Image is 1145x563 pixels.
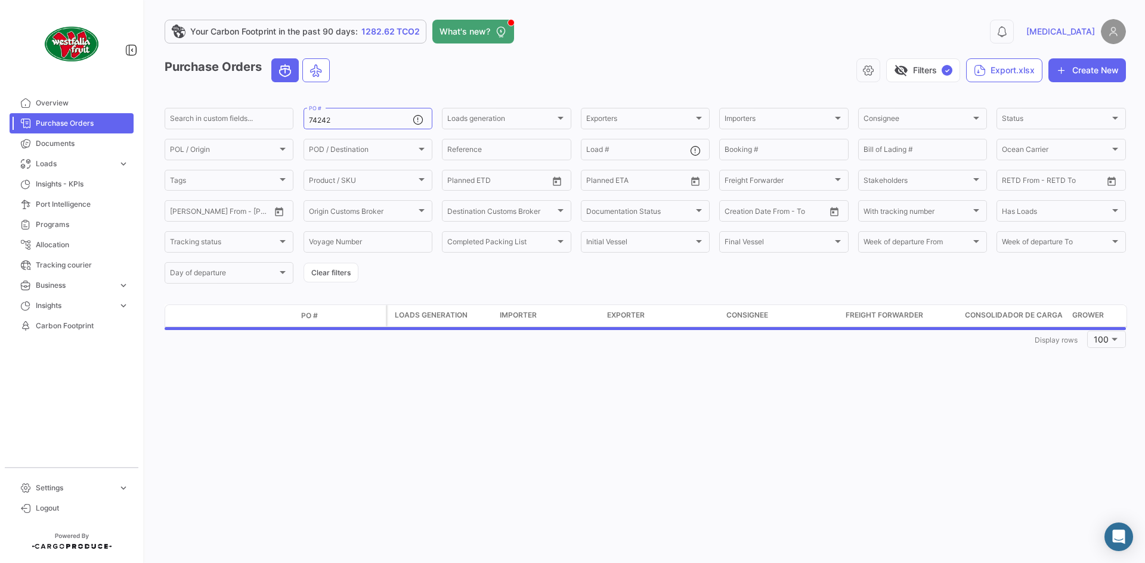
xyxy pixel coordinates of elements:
span: Week of departure From [864,239,971,248]
span: ✓ [942,65,952,76]
a: Carbon Footprint [10,316,134,336]
input: To [750,209,797,217]
input: From [586,178,603,186]
span: Week of departure To [1002,239,1109,248]
span: Tracking status [170,239,277,248]
input: From [170,209,187,217]
span: 1282.62 TCO2 [361,26,420,38]
span: Loads [36,158,113,169]
datatable-header-cell: Doc. Status [219,311,296,321]
span: Logout [36,503,129,514]
h3: Purchase Orders [165,58,333,82]
input: To [1027,178,1075,186]
span: Grower [1072,310,1104,321]
span: Tracking courier [36,260,129,270]
span: Product / SKU [309,178,416,186]
a: Purchase Orders [10,113,134,133]
a: Documents [10,133,134,154]
span: Destination Customs Broker [447,209,555,217]
span: Carbon Footprint [36,321,129,331]
span: [MEDICAL_DATA] [1026,26,1095,38]
span: Exporters [586,116,694,125]
span: Has Loads [1002,209,1109,217]
span: Final Vessel [725,239,832,248]
datatable-header-cell: Consignee [722,305,841,326]
img: client-50.png [42,14,101,74]
a: Overview [10,93,134,113]
button: Open calendar [825,203,843,220]
datatable-header-cell: Loads generation [388,305,495,326]
input: From [1002,178,1019,186]
span: Loads generation [447,116,555,125]
datatable-header-cell: Freight Forwarder [841,305,960,326]
a: Tracking courier [10,255,134,275]
span: expand_more [118,483,129,493]
span: PO # [301,310,318,321]
span: Day of departure [170,270,277,279]
span: Purchase Orders [36,118,129,129]
span: Exporter [607,310,645,321]
span: Initial Vessel [586,239,694,248]
span: Freight Forwarder [846,310,923,321]
span: visibility_off [894,63,908,77]
button: Clear filters [304,263,358,282]
div: Open Intercom Messenger [1104,522,1133,551]
span: Business [36,280,113,291]
datatable-header-cell: Importer [495,305,602,326]
span: Stakeholders [864,178,971,186]
button: Open calendar [548,172,566,190]
a: Programs [10,214,134,235]
span: Ocean Carrier [1002,147,1109,155]
button: What's new? [432,20,514,43]
input: To [611,178,659,186]
span: Freight Forwarder [725,178,832,186]
input: To [472,178,520,186]
span: Status [1002,116,1109,125]
span: Insights - KPIs [36,179,129,189]
span: Programs [36,219,129,230]
button: Ocean [272,59,298,82]
span: Loads generation [395,310,468,321]
span: With tracking number [864,209,971,217]
span: Importer [500,310,537,321]
span: Documentation Status [586,209,694,217]
span: POD / Destination [309,147,416,155]
span: Allocation [36,239,129,250]
img: placeholder-user.png [1101,19,1126,44]
datatable-header-cell: Exporter [602,305,722,326]
button: Create New [1048,58,1126,82]
span: expand_more [118,300,129,311]
input: From [725,209,741,217]
datatable-header-cell: Transport mode [189,311,219,321]
span: Display rows [1035,335,1078,344]
span: What's new? [440,26,490,38]
span: POL / Origin [170,147,277,155]
button: visibility_offFilters✓ [886,58,960,82]
span: Port Intelligence [36,199,129,210]
a: Allocation [10,235,134,255]
button: Open calendar [1103,172,1121,190]
button: Open calendar [686,172,704,190]
a: Your Carbon Footprint in the past 90 days:1282.62 TCO2 [165,20,426,43]
a: Insights - KPIs [10,174,134,194]
button: Export.xlsx [966,58,1042,82]
span: Overview [36,98,129,108]
datatable-header-cell: Consolidador de Carga [960,305,1067,326]
span: expand_more [118,158,129,169]
span: Tags [170,178,277,186]
input: From [447,178,464,186]
input: To [195,209,243,217]
a: Port Intelligence [10,194,134,214]
span: expand_more [118,280,129,291]
span: Origin Customs Broker [309,209,416,217]
span: 100 [1094,334,1109,344]
span: Consignee [864,116,971,125]
button: Air [303,59,329,82]
span: Your Carbon Footprint in the past 90 days: [190,26,358,38]
span: Completed Packing List [447,239,555,248]
button: Open calendar [270,203,288,220]
span: Importers [725,116,832,125]
span: Consignee [726,310,768,321]
span: Insights [36,300,113,311]
span: Documents [36,138,129,149]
